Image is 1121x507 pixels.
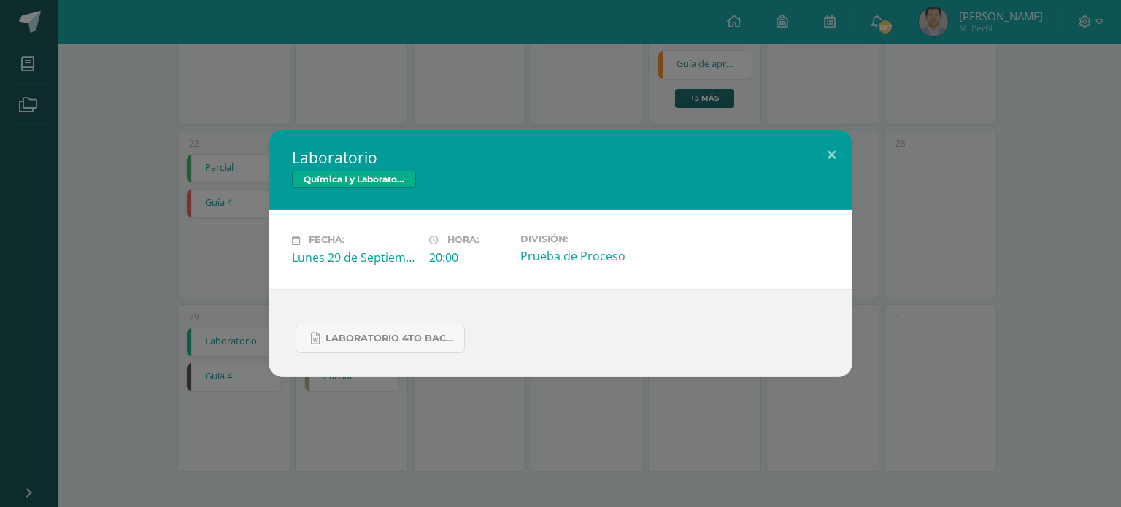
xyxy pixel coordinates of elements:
a: laboratorio 4to bachillerato en computacion.docx [296,325,465,353]
span: laboratorio 4to bachillerato en computacion.docx [325,333,457,344]
label: División: [520,233,646,244]
div: Prueba de Proceso [520,248,646,264]
button: Close (Esc) [811,130,852,179]
span: Fecha: [309,235,344,246]
div: Lunes 29 de Septiembre [292,249,417,266]
span: Hora: [447,235,479,246]
h2: Laboratorio [292,147,829,168]
span: Química I y Laboratorio [292,171,416,188]
div: 20:00 [429,249,509,266]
